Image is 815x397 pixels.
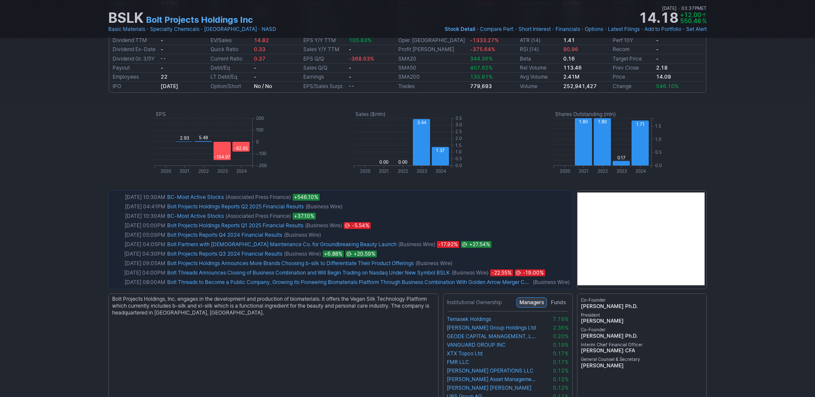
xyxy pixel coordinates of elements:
[108,11,143,25] h1: BSLK
[553,359,569,365] span: 0.17%
[581,297,703,303] span: Co-Founder
[597,168,607,174] text: 2022
[254,46,266,52] span: 0.33
[641,25,644,34] span: •
[604,25,607,34] span: •
[656,64,668,71] b: 2.18
[656,83,679,89] span: 546.10%
[518,54,562,64] td: Beta
[553,342,569,348] span: 0.19%
[256,127,263,132] text: 100
[680,17,701,24] span: 550.46
[455,143,461,148] text: 1.5
[254,37,269,43] span: 14.82
[656,46,659,52] b: -
[581,312,703,318] span: President
[161,46,163,52] b: -
[108,186,403,190] img: nic2x2.gif
[323,250,344,257] span: +6.88%
[655,137,661,142] text: 1.0
[585,25,603,34] a: Options
[167,194,224,200] a: BC-Most Active Stocks
[293,213,316,220] span: +37.10%
[398,159,407,165] text: 0.00
[461,241,491,248] span: Feb 19, 2025
[200,25,203,34] span: •
[397,54,468,64] td: SMA20
[302,64,347,73] td: Sales Q/Q
[379,159,388,165] text: 0.00
[470,64,493,71] span: 407.92%
[108,25,145,34] a: Basic Materials
[349,55,374,62] span: -368.63%
[686,25,707,34] a: Set Alert
[455,122,462,127] text: 3.0
[515,25,518,34] span: •
[455,156,462,161] text: 0.5
[436,148,445,153] text: 1.37
[180,135,189,140] text: 2.93
[563,46,578,52] span: 90.96
[447,324,538,331] a: [PERSON_NAME] Group Holdings Ltd
[398,240,435,249] span: (Business Wire)
[204,25,257,34] a: [GEOGRAPHIC_DATA]
[611,54,654,64] td: Target Price
[236,168,247,174] text: 2024
[415,259,452,268] span: (Business Wire)
[209,64,252,73] td: Debt/Eq
[533,278,570,287] span: (Business Wire)
[662,4,707,12] span: [DATE] 03:37PM ET
[156,111,166,117] text: EPS
[680,11,701,18] span: +12.00
[254,55,266,62] span: 0.37
[349,73,351,80] b: -
[110,202,166,211] td: [DATE] 04:41PM
[563,83,597,89] b: 252,941,427
[379,168,389,174] text: 2021
[616,168,626,174] text: 2023
[302,54,347,64] td: EPS Q/Q
[111,73,159,82] td: Employees
[108,289,403,293] img: nic2x2.gif
[167,279,534,285] a: Bolt Threads to Become a Public Company, Growing its Pioneering Biomaterials Platform Through Bus...
[209,45,252,54] td: Quick Ratio
[161,64,163,71] b: -
[611,36,654,45] td: Perf 10Y
[445,26,475,32] span: Stock Detail
[476,25,479,34] span: •
[581,327,703,333] span: Co-Founder
[397,73,468,82] td: SMA200
[110,249,166,259] td: [DATE] 04:30PM
[519,298,544,307] span: Managers
[656,37,659,43] b: -
[302,73,347,82] td: Earnings
[551,298,566,307] span: Funds
[349,46,351,52] b: -
[581,318,703,324] span: [PERSON_NAME]
[110,268,166,278] td: [DATE] 04:00PM
[302,82,347,91] td: EPS/Sales Surpr.
[518,64,562,73] td: Rel Volume
[638,11,678,25] strong: 14.18
[262,25,276,34] a: NASD
[470,55,493,62] span: 344.36%
[161,168,171,174] text: 2020
[447,342,538,348] a: VANGUARD GROUP INC
[548,297,569,308] button: Funds
[214,154,230,159] text: -154.97
[349,84,354,89] small: - -
[167,222,303,229] a: Bolt Projects Holdings Reports Q1 2025 Financial Results
[611,45,654,54] td: Recom
[581,357,703,362] span: General Counsel & Secretary
[256,139,259,144] text: 0
[398,168,408,174] text: 2022
[447,316,538,323] a: Temasek Holdings
[110,221,166,230] td: [DATE] 05:00PM
[284,231,321,239] span: (Business Wire)
[598,119,607,124] text: 1.80
[110,230,166,240] td: [DATE] 05:09PM
[146,14,253,26] a: Bolt Projects Holdings Inc
[519,25,551,34] a: Short Interest
[167,203,304,210] a: Bolt Projects Holdings Reports Q2 2025 Financial Results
